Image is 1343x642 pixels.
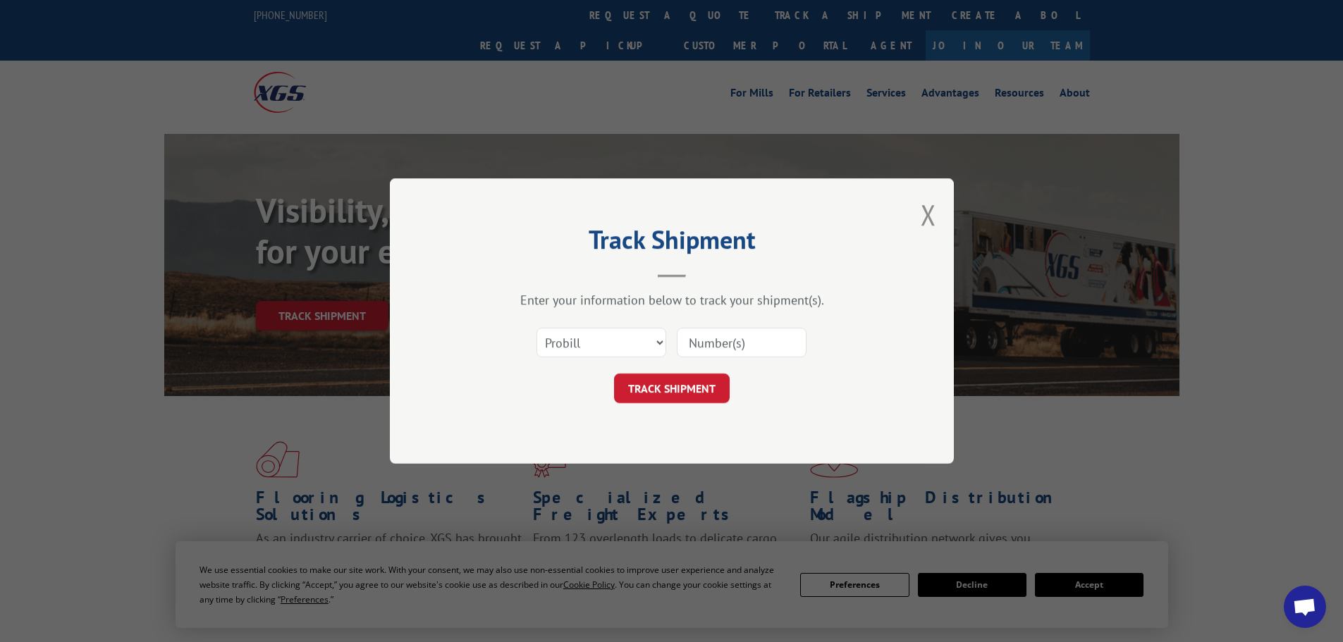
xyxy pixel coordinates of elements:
div: Enter your information below to track your shipment(s). [460,292,883,308]
button: TRACK SHIPMENT [614,374,730,403]
button: Close modal [921,196,936,233]
h2: Track Shipment [460,230,883,257]
input: Number(s) [677,328,807,357]
a: Open chat [1284,586,1326,628]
